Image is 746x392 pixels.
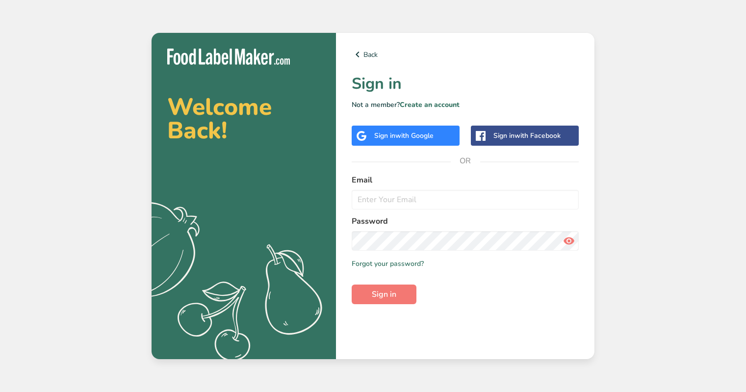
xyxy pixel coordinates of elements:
[400,100,460,109] a: Create an account
[352,100,579,110] p: Not a member?
[352,72,579,96] h1: Sign in
[451,146,480,176] span: OR
[352,49,579,60] a: Back
[493,131,561,141] div: Sign in
[352,285,416,304] button: Sign in
[352,259,424,269] a: Forgot your password?
[372,288,396,300] span: Sign in
[167,49,290,65] img: Food Label Maker
[352,215,579,227] label: Password
[352,190,579,209] input: Enter Your Email
[352,174,579,186] label: Email
[514,131,561,140] span: with Facebook
[374,131,434,141] div: Sign in
[395,131,434,140] span: with Google
[167,95,320,142] h2: Welcome Back!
